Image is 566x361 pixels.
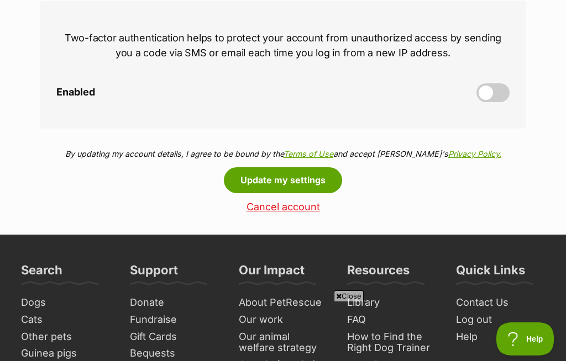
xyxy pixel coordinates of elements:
iframe: Help Scout Beacon - Open [496,322,555,355]
h3: Resources [347,262,410,284]
p: Two-factor authentication helps to protect your account from unauthorized access by sending you a... [56,30,510,60]
iframe: Advertisement [82,306,484,355]
a: Terms of Use [284,149,333,158]
span: Enabled [56,87,95,98]
a: Privacy Policy. [448,149,501,158]
h3: Search [21,262,62,284]
a: About PetRescue [234,294,332,311]
p: By updating my account details, I agree to be bound by the and accept [PERSON_NAME]'s [40,148,526,160]
h3: Quick Links [456,262,525,284]
a: Log out [452,311,549,328]
button: Update my settings [224,167,342,193]
a: Other pets [17,328,114,346]
a: Donate [125,294,223,311]
h3: Our Impact [239,262,305,284]
span: Close [334,290,364,301]
a: Dogs [17,294,114,311]
a: Cancel account [40,201,526,213]
a: Cats [17,311,114,328]
a: Library [343,294,441,311]
h3: Support [130,262,178,284]
a: Contact Us [452,294,549,311]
